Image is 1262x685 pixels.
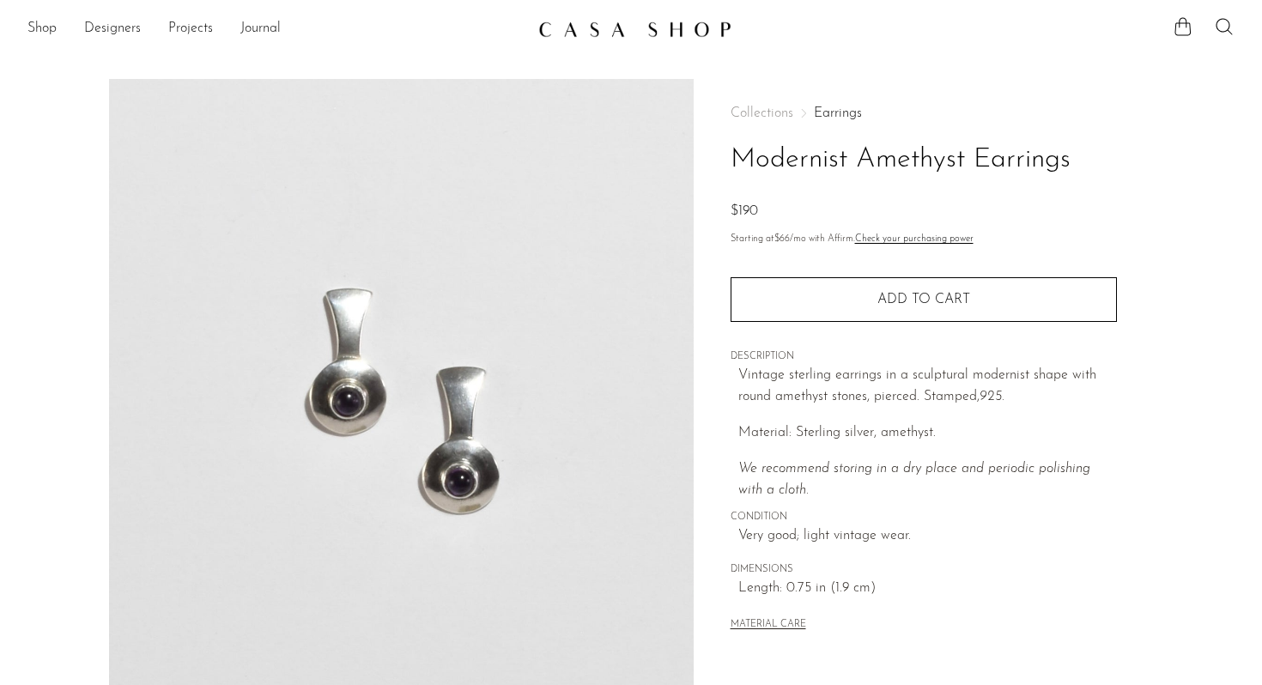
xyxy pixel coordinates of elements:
[731,106,1117,120] nav: Breadcrumbs
[731,349,1117,365] span: DESCRIPTION
[855,234,974,244] a: Check your purchasing power - Learn more about Affirm Financing (opens in modal)
[731,204,758,218] span: $190
[731,277,1117,322] button: Add to cart
[738,462,1090,498] em: We recommend storing in a dry place and periodic polishing with a cloth.
[731,138,1117,182] h1: Modernist Amethyst Earrings
[731,106,793,120] span: Collections
[731,619,806,632] button: MATERIAL CARE
[738,525,1117,548] span: Very good; light vintage wear.
[27,15,525,44] nav: Desktop navigation
[738,578,1117,600] span: Length: 0.75 in (1.9 cm)
[731,562,1117,578] span: DIMENSIONS
[84,18,141,40] a: Designers
[738,365,1117,409] p: Vintage sterling earrings in a sculptural modernist shape with round amethyst stones, pierced. St...
[980,390,1004,403] em: 925.
[240,18,281,40] a: Journal
[814,106,862,120] a: Earrings
[731,510,1117,525] span: CONDITION
[877,292,970,308] span: Add to cart
[774,234,790,244] span: $66
[731,232,1117,247] p: Starting at /mo with Affirm.
[738,422,1117,445] p: Material: Sterling silver, amethyst.
[27,18,57,40] a: Shop
[27,15,525,44] ul: NEW HEADER MENU
[168,18,213,40] a: Projects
